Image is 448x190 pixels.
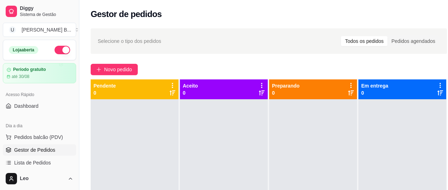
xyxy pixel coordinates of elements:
button: Select a team [3,23,76,37]
button: Novo pedido [91,64,138,75]
div: Acesso Rápido [3,89,76,100]
button: Alterar Status [55,46,70,54]
button: Leo [3,170,76,187]
p: Em entrega [361,82,388,89]
article: até 30/08 [12,74,29,79]
span: U [9,26,16,33]
a: Lista de Pedidos [3,157,76,168]
a: Gestor de Pedidos [3,144,76,156]
button: Pedidos balcão (PDV) [3,132,76,143]
article: Período gratuito [13,67,46,72]
span: Diggy [20,5,73,12]
div: Dia a dia [3,120,76,132]
span: Leo [20,175,65,182]
span: Novo pedido [104,66,132,73]
a: Dashboard [3,100,76,112]
span: Dashboard [14,102,39,110]
span: Pedidos balcão (PDV) [14,134,63,141]
p: Preparando [272,82,300,89]
div: Pedidos agendados [387,36,439,46]
div: [PERSON_NAME] B ... [22,26,71,33]
div: Loja aberta [9,46,38,54]
p: Pendente [93,82,116,89]
p: 0 [93,89,116,96]
p: 0 [272,89,300,96]
a: DiggySistema de Gestão [3,3,76,20]
span: Sistema de Gestão [20,12,73,17]
p: 0 [183,89,198,96]
p: 0 [361,89,388,96]
span: Lista de Pedidos [14,159,51,166]
a: Período gratuitoaté 30/08 [3,63,76,83]
p: Aceito [183,82,198,89]
h2: Gestor de pedidos [91,9,162,20]
span: Selecione o tipo dos pedidos [98,37,161,45]
span: Gestor de Pedidos [14,146,55,153]
div: Todos os pedidos [341,36,387,46]
span: plus [96,67,101,72]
